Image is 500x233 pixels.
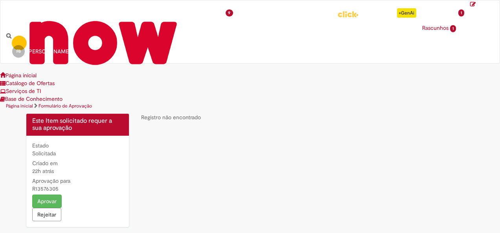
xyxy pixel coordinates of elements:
time: 29/09/2025 12:25:21 [32,167,54,175]
a: Formulário de Aprovação [39,103,92,109]
span: [PERSON_NAME] [27,48,70,55]
span: FB [17,49,21,54]
span: 1 [450,25,456,32]
a: Ir para a Homepage [0,0,189,24]
label: Estado [32,142,49,149]
span: Rascunhos [422,24,449,31]
ul: Trilhas de página [6,103,327,109]
div: Registro não encontrado [141,113,474,121]
img: ServiceNow [6,8,183,77]
div: R13576305 [32,185,123,193]
span: 22h atrás [32,167,54,175]
div: Solicitada [32,149,123,157]
i: Search from all sources [6,33,11,38]
button: Aprovar [32,195,62,208]
button: Rejeitar [32,208,61,221]
a: FB [PERSON_NAME] [6,40,76,63]
h4: Este Item solicitado requer a sua aprovação [32,118,123,131]
label: Criado em [32,159,58,167]
div: 29/09/2025 12:25:21 [32,167,123,175]
label: Aprovação para [32,177,70,185]
a: Rascunhos [6,0,494,32]
a: Página inicial [6,103,33,109]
